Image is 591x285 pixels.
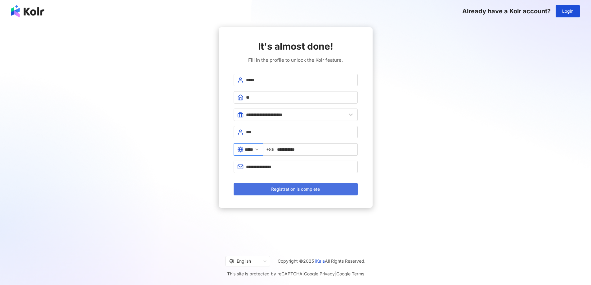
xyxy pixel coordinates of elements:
button: Registration is complete [234,183,358,195]
img: logo [11,5,44,17]
a: Google Privacy [304,271,335,276]
div: English [229,256,261,266]
span: Copyright © 2025 All Rights Reserved. [278,257,365,265]
button: Login [556,5,580,17]
span: | [335,271,336,276]
span: Registration is complete [271,187,320,192]
span: This site is protected by reCAPTCHA [227,270,364,278]
a: Google Terms [336,271,364,276]
a: iKala [315,258,325,264]
span: Already have a Kolr account? [462,7,551,15]
span: Login [562,9,573,14]
span: +86 [266,146,275,153]
span: It's almost done! [258,40,333,53]
span: | [302,271,304,276]
span: Fill in the profile to unlock the Kolr feature. [248,56,343,64]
